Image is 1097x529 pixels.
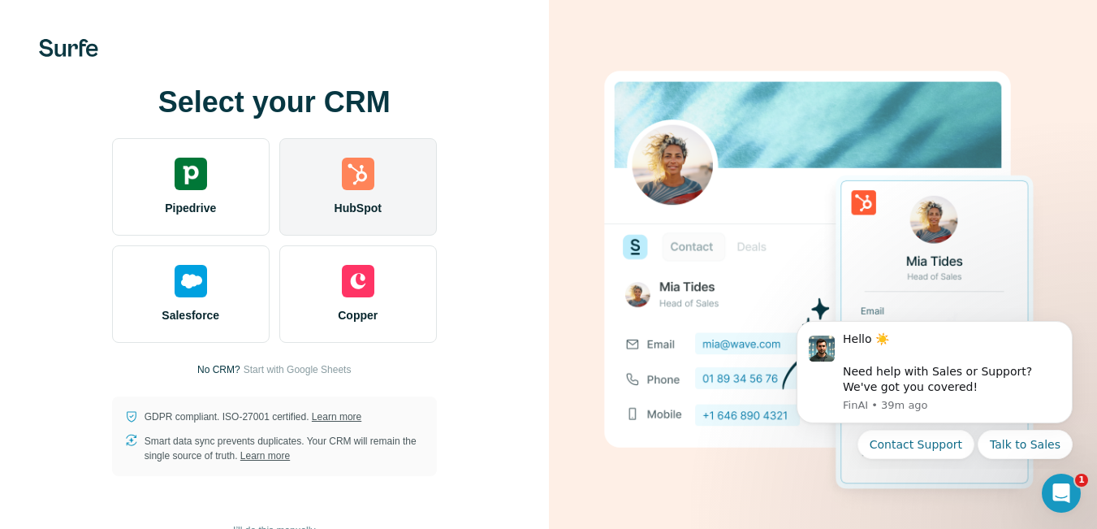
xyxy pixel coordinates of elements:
span: Salesforce [162,307,219,323]
p: Smart data sync prevents duplicates. Your CRM will remain the single source of truth. [145,434,424,463]
img: pipedrive's logo [175,158,207,190]
img: HUBSPOT image [595,46,1050,517]
img: hubspot's logo [342,158,374,190]
span: Pipedrive [165,200,216,216]
iframe: Intercom notifications message [772,306,1097,469]
img: Surfe's logo [39,39,98,57]
img: copper's logo [342,265,374,297]
span: 1 [1075,474,1088,487]
span: HubSpot [335,200,382,216]
p: No CRM? [197,362,240,377]
button: Start with Google Sheets [244,362,352,377]
iframe: Intercom live chat [1042,474,1081,513]
img: salesforce's logo [175,265,207,297]
h1: Select your CRM [112,86,437,119]
a: Learn more [312,411,361,423]
a: Learn more [240,450,290,462]
p: GDPR compliant. ISO-27001 certified. [145,410,361,424]
span: Copper [338,307,378,323]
